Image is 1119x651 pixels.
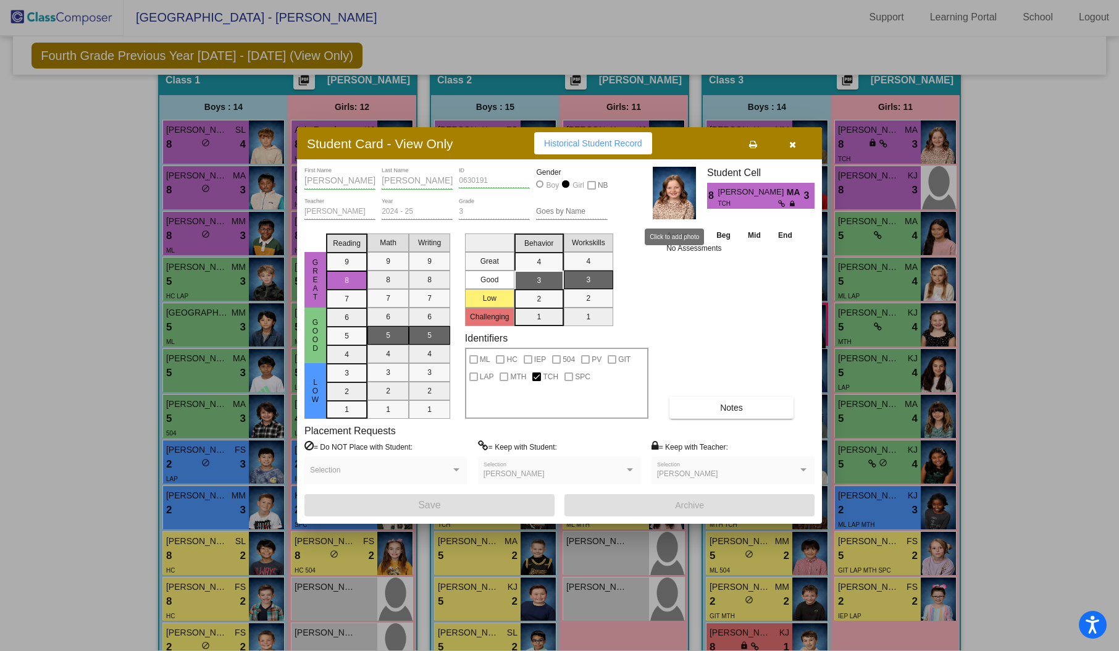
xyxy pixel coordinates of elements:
span: IEP [534,352,546,367]
span: MA [787,186,804,199]
span: MTH [510,369,526,384]
button: Archive [564,494,815,516]
th: End [769,229,802,242]
span: TCH [543,369,558,384]
div: Girl [572,180,584,191]
span: ML [480,352,490,367]
span: SPC [575,369,590,384]
span: [PERSON_NAME] [484,469,545,478]
button: Notes [669,397,794,419]
td: No Assessments [663,242,801,254]
input: year [382,208,453,216]
span: 8 [707,188,718,203]
span: NB [598,178,608,193]
input: goes by name [536,208,607,216]
span: HC [506,352,517,367]
label: = Keep with Teacher: [652,440,728,453]
h3: Student Cell [707,167,815,178]
span: Notes [720,403,743,413]
h3: Student Card - View Only [307,136,453,151]
span: Low [310,378,321,404]
span: 504 [563,352,575,367]
span: 3 [804,188,815,203]
button: Historical Student Record [534,132,652,154]
input: grade [459,208,530,216]
span: LAP [480,369,494,384]
th: Asses [663,229,708,242]
div: Boy [546,180,559,191]
span: Archive [675,500,704,510]
span: [PERSON_NAME] [718,186,786,199]
button: Save [304,494,555,516]
mat-label: Gender [536,167,607,178]
span: GIT [618,352,631,367]
label: = Do NOT Place with Student: [304,440,413,453]
span: PV [592,352,601,367]
label: = Keep with Student: [478,440,557,453]
span: [PERSON_NAME] [657,469,718,478]
span: Historical Student Record [544,138,642,148]
span: Save [418,500,440,510]
span: TCH [718,199,777,208]
input: teacher [304,208,375,216]
label: Identifiers [465,332,508,344]
input: Enter ID [459,177,530,185]
span: Great [310,258,321,301]
th: Beg [708,229,740,242]
label: Placement Requests [304,425,396,437]
span: Good [310,318,321,353]
th: Mid [739,229,769,242]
